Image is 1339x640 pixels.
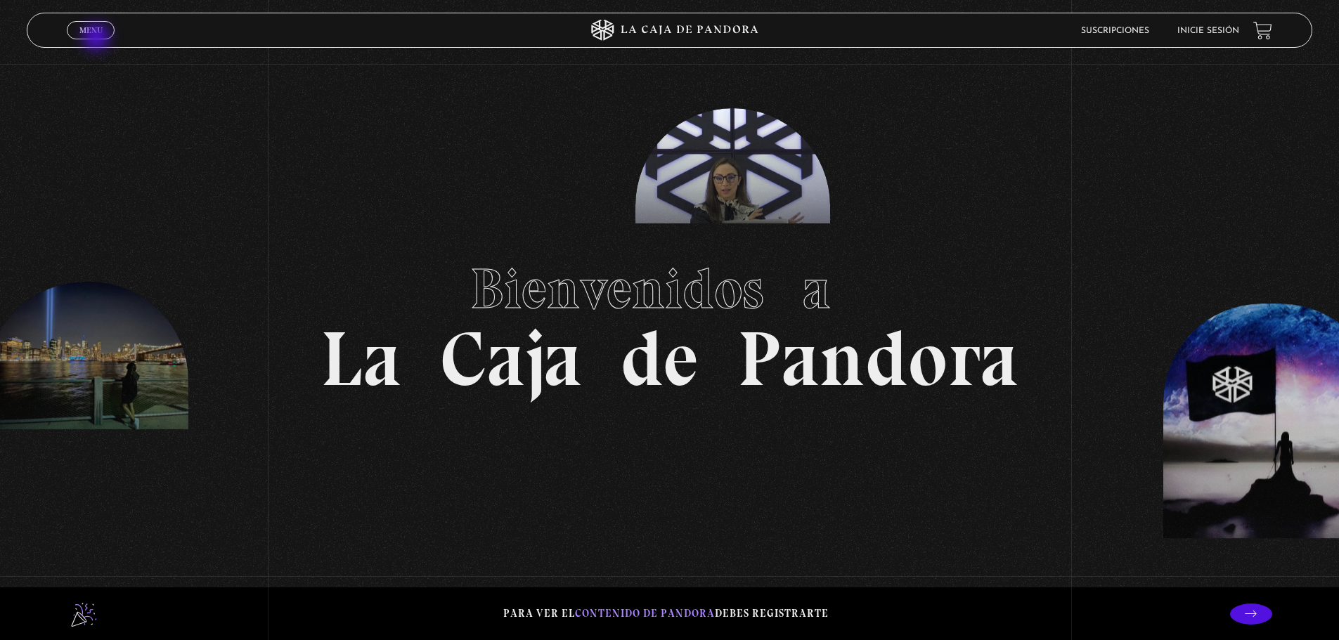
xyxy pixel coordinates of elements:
h1: La Caja de Pandora [321,243,1018,398]
span: Menu [79,26,103,34]
a: Suscripciones [1081,27,1149,35]
a: Inicie sesión [1177,27,1239,35]
p: Para ver el debes registrarte [503,604,829,623]
span: Cerrar [75,38,108,48]
span: Bienvenidos a [470,255,869,322]
a: View your shopping cart [1253,21,1272,40]
span: contenido de Pandora [575,607,715,620]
